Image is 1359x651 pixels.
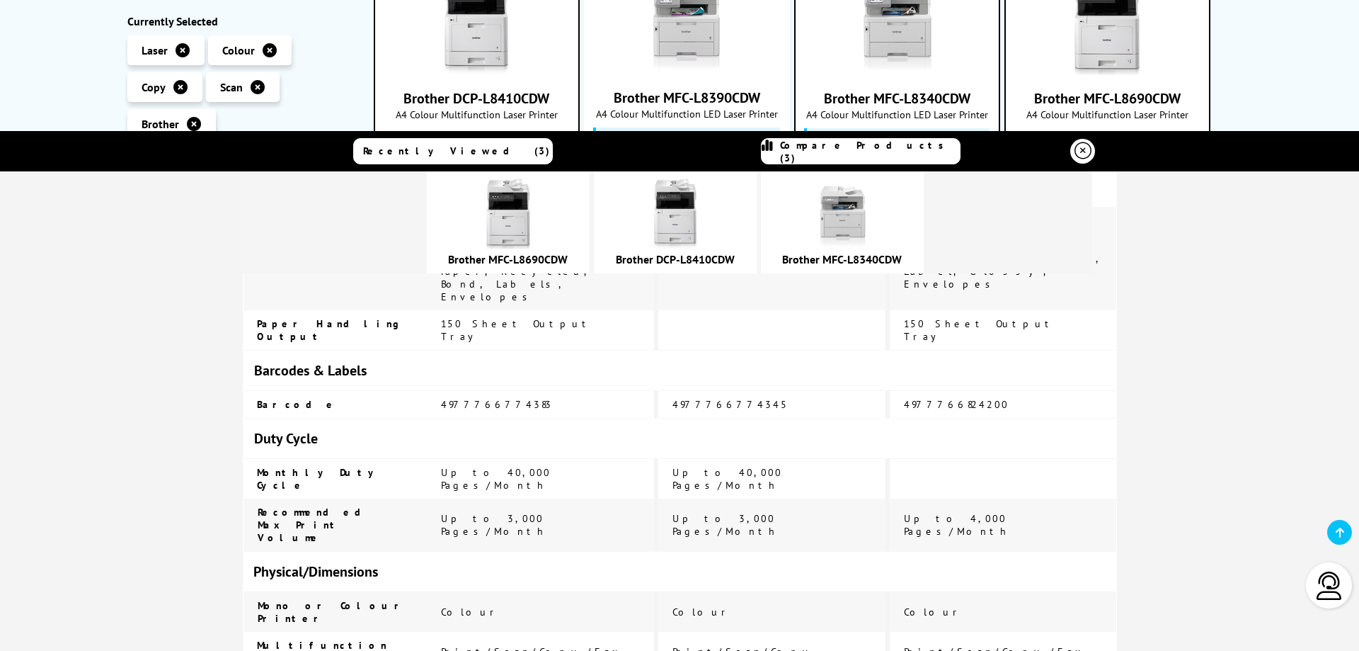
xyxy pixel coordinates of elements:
span: Up to 40,000 Pages/Month [672,466,782,492]
a: Brother MFC-L8340CDW [824,89,970,108]
span: Up to 40,000 Pages/Month [441,466,551,492]
span: Physical/Dimensions [253,562,378,581]
a: Brother MFC-L8340CDW [782,252,902,266]
span: A4 Colour Multifunction Laser Printer [1013,108,1202,121]
span: Up to 3,000 Pages/Month [672,512,778,538]
span: Colour [904,606,963,618]
span: 150 Sheet Output Tray [904,317,1055,343]
a: Compare Products (3) [761,138,961,164]
img: user-headset-light.svg [1315,572,1343,600]
img: DCP-L8410CDW-FRONT-small.jpg [640,179,711,249]
a: Brother MFC-L8690CDW [1054,64,1160,78]
a: Brother MFC-L8390CDW [633,63,740,77]
span: A4 Colour Multifunction Laser Printer [382,108,571,121]
a: Brother MFC-L8690CDW [1034,89,1181,108]
a: Recently Viewed (3) [353,138,553,164]
img: MFCL8690CDWFRONTSmall.jpg [473,179,544,249]
span: Duty Cycle [254,429,318,448]
span: Barcode [257,398,338,411]
span: Copy [142,80,166,94]
span: Up to 4,000 Pages/Month [904,512,1009,538]
a: Brother DCP-L8410CDW [423,64,529,78]
span: Brother [142,117,179,131]
span: Up to 3,000 Pages/Month [441,512,546,538]
img: brother-MFC-L8340CDW-front-small.jpg [807,179,878,249]
span: Scan [220,80,243,94]
span: Colour [672,606,731,618]
span: Mono or Colour Printer [258,599,407,625]
span: 150 Sheet Output Tray [441,317,592,343]
span: 4977766774345 [672,398,789,411]
span: Paper Handling Output [257,317,403,343]
a: Brother MFC-L8390CDW [614,89,760,107]
span: Recommended Max Print Volume [258,506,375,544]
span: (19) [1137,128,1152,155]
span: Monthly Duty Cycle [257,466,379,492]
span: A4 Colour Multifunction LED Laser Printer [803,108,992,121]
a: Brother MFC-L8690CDW [448,252,568,266]
span: (5) [509,128,518,155]
a: Brother MFC-L8340CDW [844,64,950,78]
div: Currently Selected [127,14,360,28]
span: 4977766774383 [441,398,553,411]
span: Laser [142,43,168,57]
span: Recently Viewed (3) [363,145,550,157]
span: A4 Colour Multifunction LED Laser Printer [592,107,782,120]
span: Barcodes & Labels [254,361,367,380]
span: Compare Products (3) [780,139,960,164]
span: 4977766824200 [904,398,1009,411]
span: Colour [441,606,500,618]
a: Brother DCP-L8410CDW [616,252,735,266]
a: Brother DCP-L8410CDW [403,89,549,108]
span: Colour [222,43,255,57]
